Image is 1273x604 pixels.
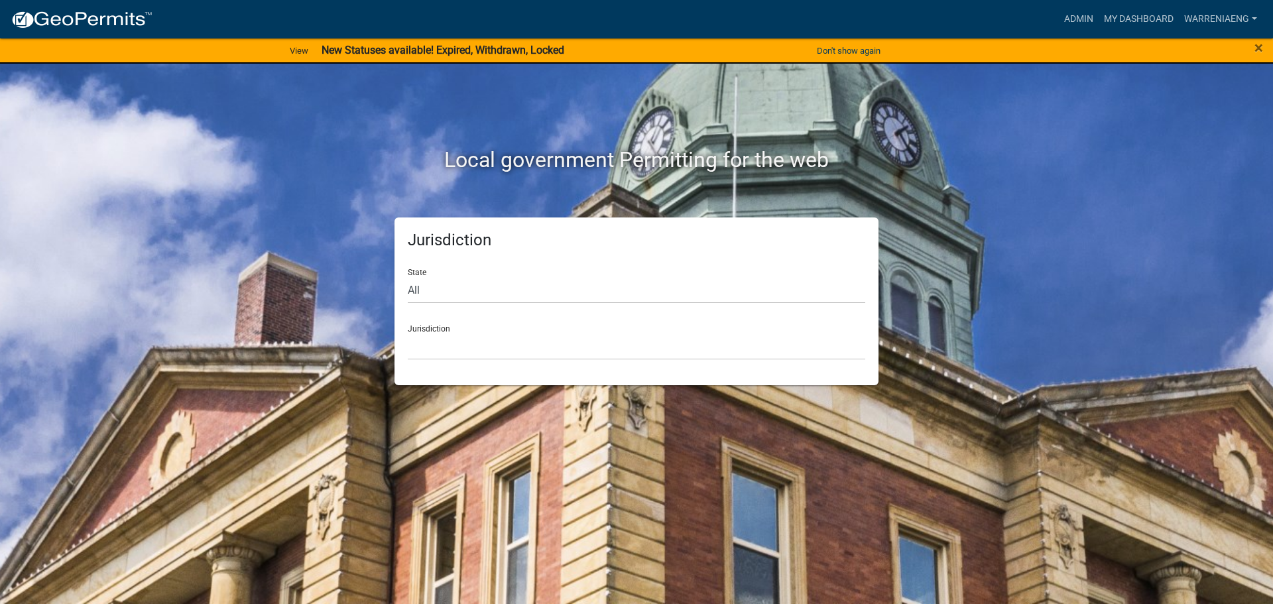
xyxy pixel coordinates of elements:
strong: New Statuses available! Expired, Withdrawn, Locked [322,44,564,56]
span: × [1254,38,1263,57]
a: WarrenIAEng [1179,7,1262,32]
h5: Jurisdiction [408,231,865,250]
button: Close [1254,40,1263,56]
a: View [284,40,314,62]
h2: Local government Permitting for the web [269,147,1004,172]
button: Don't show again [812,40,886,62]
a: My Dashboard [1099,7,1179,32]
a: Admin [1059,7,1099,32]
